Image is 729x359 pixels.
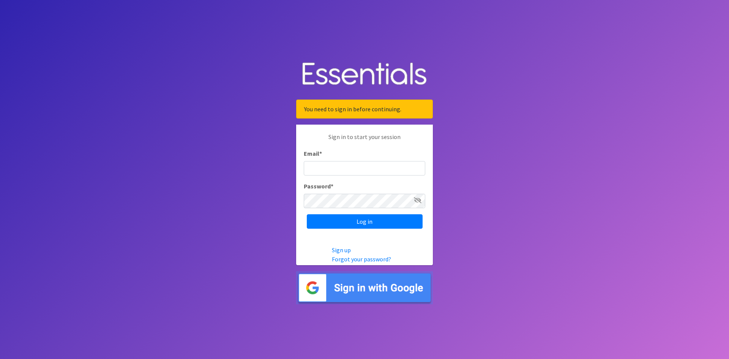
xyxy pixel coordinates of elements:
[331,182,333,190] abbr: required
[296,55,433,94] img: Human Essentials
[304,182,333,191] label: Password
[319,150,322,157] abbr: required
[296,271,433,304] img: Sign in with Google
[307,214,423,229] input: Log in
[304,132,425,149] p: Sign in to start your session
[296,100,433,119] div: You need to sign in before continuing.
[332,246,351,254] a: Sign up
[332,255,391,263] a: Forgot your password?
[304,149,322,158] label: Email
